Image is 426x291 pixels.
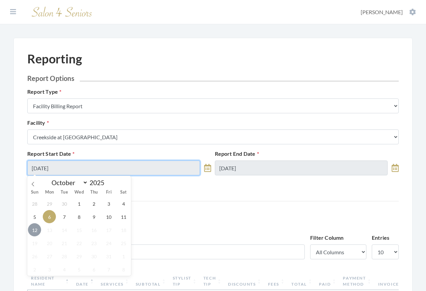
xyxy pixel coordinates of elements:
span: November 2, 2025 [28,263,41,276]
span: Mon [42,190,57,195]
span: Sat [116,190,131,195]
th: Total: activate to sort column ascending [288,272,316,290]
span: October 3, 2025 [102,197,115,210]
span: November 5, 2025 [72,263,86,276]
span: September 28, 2025 [28,197,41,210]
h2: Report Options [27,74,399,82]
span: October 11, 2025 [117,210,130,223]
h3: Facility Billing Report [27,209,399,226]
th: Stylist Tip: activate to sort column ascending [169,272,200,290]
span: Sun [27,190,42,195]
span: September 29, 2025 [43,197,56,210]
span: Thu [87,190,101,195]
span: October 23, 2025 [87,236,100,250]
span: October 7, 2025 [58,210,71,223]
label: Report Type [27,88,61,96]
span: October 29, 2025 [72,250,86,263]
select: Month [48,178,88,187]
span: October 10, 2025 [102,210,115,223]
span: October 21, 2025 [58,236,71,250]
span: October 16, 2025 [87,223,100,236]
span: November 8, 2025 [117,263,130,276]
span: October 13, 2025 [43,223,56,236]
th: Tech Tip: activate to sort column ascending [200,272,225,290]
th: Paid: activate to sort column ascending [316,272,339,290]
label: Facility [27,119,49,127]
th: Discounts: activate to sort column ascending [225,272,264,290]
span: October 26, 2025 [28,250,41,263]
a: toggle [204,161,211,175]
th: Fees: activate to sort column ascending [265,272,288,290]
th: Services: activate to sort column ascending [97,272,132,290]
span: October 20, 2025 [43,236,56,250]
span: October 25, 2025 [117,236,130,250]
span: October 22, 2025 [72,236,86,250]
span: October 14, 2025 [58,223,71,236]
span: November 7, 2025 [102,263,115,276]
span: Fri [101,190,116,195]
span: October 4, 2025 [117,197,130,210]
span: October 31, 2025 [102,250,115,263]
span: October 28, 2025 [58,250,71,263]
span: September 30, 2025 [58,197,71,210]
span: [PERSON_NAME] [361,9,403,15]
th: Resident Name: activate to sort column descending [28,272,73,290]
th: Date: activate to sort column ascending [73,272,97,290]
span: October 27, 2025 [43,250,56,263]
span: October 2, 2025 [87,197,100,210]
button: [PERSON_NAME] [359,8,418,16]
input: Select Date [215,161,388,175]
span: Facility: [GEOGRAPHIC_DATA] [27,219,399,226]
span: October 9, 2025 [87,210,100,223]
span: October 6, 2025 [43,210,56,223]
input: Select Date [27,161,200,175]
label: Report Start Date [27,150,75,158]
span: November 6, 2025 [87,263,100,276]
span: November 3, 2025 [43,263,56,276]
span: October 30, 2025 [87,250,100,263]
img: Salon 4 Seniors [28,4,96,20]
th: Invoiceable: activate to sort column ascending [375,272,420,290]
span: Wed [72,190,87,195]
label: Entries [372,234,389,242]
span: October 8, 2025 [72,210,86,223]
span: October 19, 2025 [28,236,41,250]
span: October 1, 2025 [72,197,86,210]
h1: Reporting [27,52,82,66]
span: October 24, 2025 [102,236,115,250]
label: Filter Column [310,234,344,242]
input: Filter... [27,244,305,259]
th: Subtotal: activate to sort column ascending [132,272,169,290]
span: November 4, 2025 [58,263,71,276]
span: November 1, 2025 [117,250,130,263]
input: Year [88,179,110,186]
th: Payment Method: activate to sort column ascending [339,272,374,290]
span: October 12, 2025 [28,223,41,236]
a: toggle [392,161,399,175]
span: October 15, 2025 [72,223,86,236]
span: October 17, 2025 [102,223,115,236]
label: Report End Date [215,150,259,158]
span: October 5, 2025 [28,210,41,223]
span: Tue [57,190,72,195]
span: October 18, 2025 [117,223,130,236]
